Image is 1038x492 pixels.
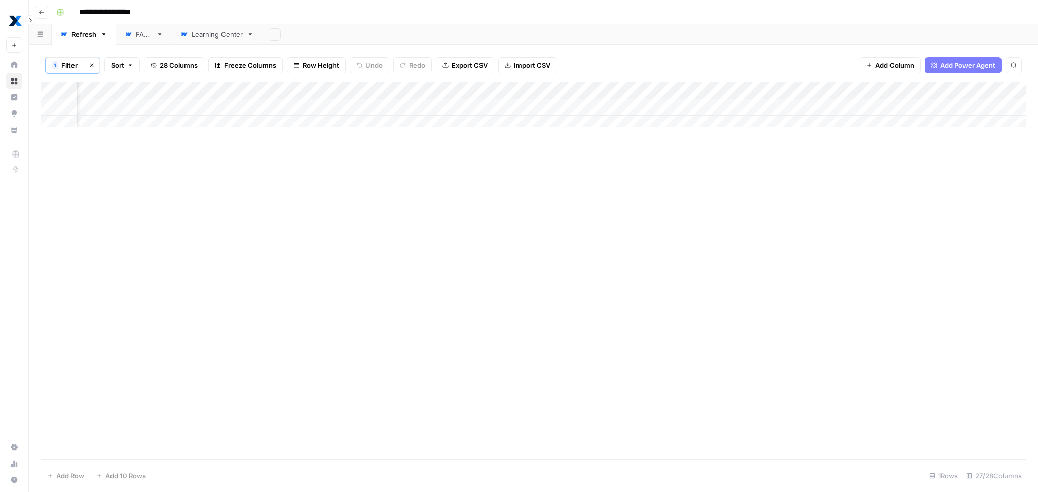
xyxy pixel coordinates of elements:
span: 1 [54,61,57,69]
button: Add Row [41,468,90,484]
span: Sort [111,60,124,70]
a: FAQs [116,24,172,45]
span: Add Column [875,60,914,70]
a: Insights [6,89,22,105]
span: Redo [409,60,425,70]
span: Undo [365,60,383,70]
button: Export CSV [436,57,494,73]
button: Add Column [860,57,921,73]
span: Filter [61,60,78,70]
span: Import CSV [514,60,550,70]
button: Sort [104,57,140,73]
div: 1 Rows [925,468,962,484]
a: Learning Center [172,24,263,45]
button: Add Power Agent [925,57,1002,73]
div: Refresh [71,29,96,40]
span: Row Height [303,60,339,70]
button: Workspace: MaintainX [6,8,22,33]
button: Freeze Columns [208,57,283,73]
div: 1 [52,61,58,69]
button: Help + Support [6,472,22,488]
button: Row Height [287,57,346,73]
span: Add 10 Rows [105,471,146,481]
a: Settings [6,439,22,456]
a: Browse [6,73,22,89]
div: 27/28 Columns [962,468,1026,484]
div: FAQs [136,29,152,40]
span: Export CSV [452,60,488,70]
button: Undo [350,57,389,73]
a: Refresh [52,24,116,45]
a: Home [6,57,22,73]
span: 28 Columns [160,60,198,70]
a: Opportunities [6,105,22,122]
a: Your Data [6,122,22,138]
span: Add Row [56,471,84,481]
button: 28 Columns [144,57,204,73]
button: Add 10 Rows [90,468,152,484]
span: Freeze Columns [224,60,276,70]
div: Learning Center [192,29,243,40]
button: Redo [393,57,432,73]
button: Import CSV [498,57,557,73]
button: 1Filter [46,57,84,73]
a: Usage [6,456,22,472]
span: Add Power Agent [940,60,995,70]
img: MaintainX Logo [6,12,24,30]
